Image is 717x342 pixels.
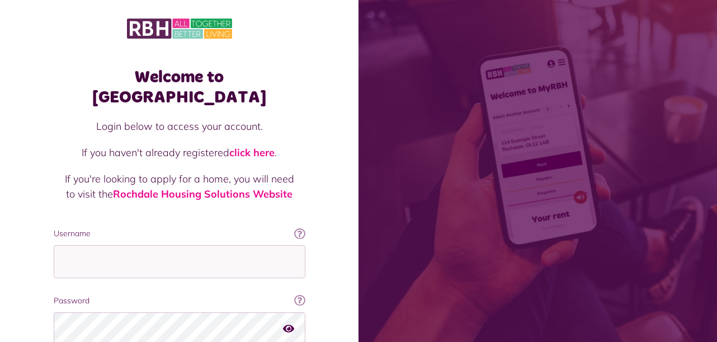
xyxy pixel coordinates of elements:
label: Password [54,295,305,307]
a: Rochdale Housing Solutions Website [113,188,293,200]
p: If you haven't already registered . [65,145,294,160]
img: MyRBH [127,17,232,40]
a: click here [229,146,275,159]
p: Login below to access your account. [65,119,294,134]
p: If you're looking to apply for a home, you will need to visit the [65,171,294,202]
h1: Welcome to [GEOGRAPHIC_DATA] [54,67,305,107]
label: Username [54,228,305,240]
